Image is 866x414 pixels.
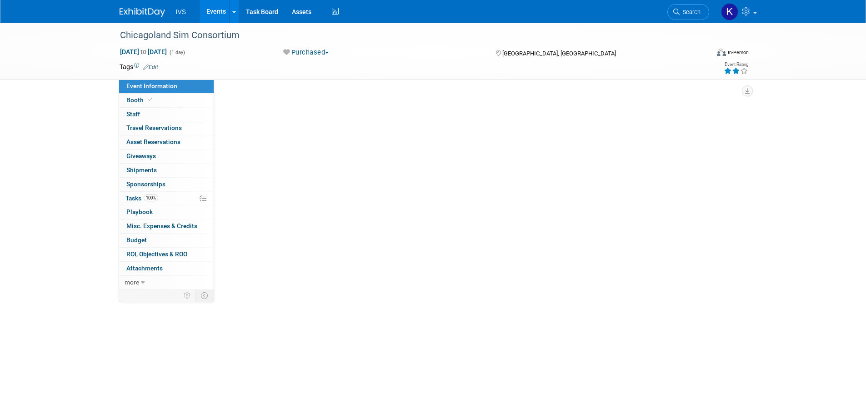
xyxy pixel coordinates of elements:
[126,236,147,244] span: Budget
[126,264,163,272] span: Attachments
[119,94,214,107] a: Booth
[717,49,726,56] img: Format-Inperson.png
[119,234,214,247] a: Budget
[126,96,154,104] span: Booth
[126,110,140,118] span: Staff
[125,195,158,202] span: Tasks
[119,262,214,275] a: Attachments
[126,82,177,90] span: Event Information
[667,4,709,20] a: Search
[126,180,165,188] span: Sponsorships
[344,118,348,127] span: (
[265,117,454,130] div: Create travel itinerary
[195,289,214,301] td: Toggle Event Tabs
[450,118,454,127] span: )
[502,50,616,57] span: [GEOGRAPHIC_DATA], [GEOGRAPHIC_DATA]
[126,152,156,160] span: Giveaways
[126,124,182,131] span: Travel Reservations
[721,3,738,20] img: Karl Fauerbach
[126,250,187,258] span: ROI, Objectives & ROO
[117,27,696,44] div: Chicagoland Sim Consortium
[680,9,701,15] span: Search
[125,279,139,286] span: more
[348,119,450,129] span: flights, hotels, car rentals, etc.
[176,8,186,15] span: IVS
[656,47,749,61] div: Event Format
[727,49,749,56] div: In-Person
[119,108,214,121] a: Staff
[119,248,214,261] a: ROI, Objectives & ROO
[126,208,153,215] span: Playbook
[144,195,158,201] span: 100%
[126,138,180,145] span: Asset Reservations
[139,48,148,55] span: to
[119,135,214,149] a: Asset Reservations
[119,276,214,289] a: more
[180,289,195,301] td: Personalize Event Tab Strip
[120,8,165,17] img: ExhibitDay
[280,48,332,57] button: Purchased
[119,164,214,177] a: Shipments
[143,64,158,70] a: Edit
[119,219,214,233] a: Misc. Expenses & Credits
[119,178,214,191] a: Sponsorships
[120,62,158,71] td: Tags
[126,166,157,174] span: Shipments
[169,50,185,55] span: (1 day)
[119,150,214,163] a: Giveaways
[126,222,197,229] span: Misc. Expenses & Credits
[724,62,748,67] div: Event Rating
[119,121,214,135] a: Travel Reservations
[119,205,214,219] a: Playbook
[228,92,304,106] a: Add Travel Reservation
[119,192,214,205] a: Tasks100%
[148,97,152,102] i: Booth reservation complete
[120,48,167,56] span: [DATE] [DATE]
[119,80,214,93] a: Event Information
